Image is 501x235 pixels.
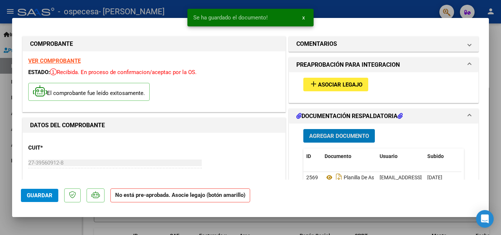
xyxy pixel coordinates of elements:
[50,69,197,76] span: Recibida. En proceso de confirmacion/aceptac por la OS.
[296,11,311,24] button: x
[28,144,104,152] p: CUIT
[309,80,318,88] mat-icon: add
[318,81,362,88] span: Asociar Legajo
[289,72,478,103] div: PREAPROBACIÓN PARA INTEGRACION
[306,175,318,180] span: 2569
[424,148,461,164] datatable-header-cell: Subido
[27,192,52,199] span: Guardar
[325,153,351,159] span: Documento
[28,58,81,64] a: VER COMPROBANTE
[306,153,311,159] span: ID
[296,112,403,121] h1: DOCUMENTACIÓN RESPALDATORIA
[427,153,444,159] span: Subido
[289,58,478,72] mat-expansion-panel-header: PREAPROBACIÓN PARA INTEGRACION
[325,175,392,180] span: Planilla De Asistencia
[302,14,305,21] span: x
[309,133,369,139] span: Agregar Documento
[303,148,322,164] datatable-header-cell: ID
[380,153,398,159] span: Usuario
[303,78,368,91] button: Asociar Legajo
[296,40,337,48] h1: COMENTARIOS
[30,40,73,47] strong: COMPROBANTE
[289,109,478,124] mat-expansion-panel-header: DOCUMENTACIÓN RESPALDATORIA
[296,60,400,69] h1: PREAPROBACIÓN PARA INTEGRACION
[28,69,50,76] span: ESTADO:
[110,188,250,203] strong: No está pre-aprobada. Asocie legajo (botón amarillo)
[28,83,150,101] p: El comprobante fue leído exitosamente.
[193,14,268,21] span: Se ha guardado el documento!
[322,148,377,164] datatable-header-cell: Documento
[427,175,442,180] span: [DATE]
[289,37,478,51] mat-expansion-panel-header: COMENTARIOS
[30,122,105,129] strong: DATOS DEL COMPROBANTE
[303,129,375,143] button: Agregar Documento
[377,148,424,164] datatable-header-cell: Usuario
[476,210,494,228] div: Open Intercom Messenger
[334,172,344,183] i: Descargar documento
[461,148,498,164] datatable-header-cell: Acción
[21,189,58,202] button: Guardar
